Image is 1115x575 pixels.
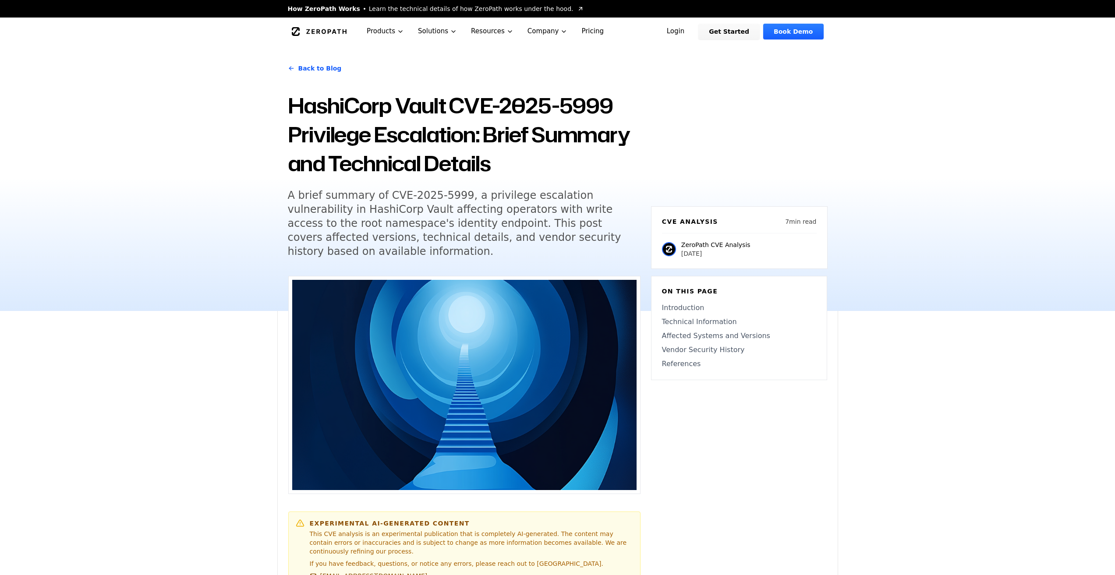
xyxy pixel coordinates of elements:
a: Vendor Security History [662,345,816,355]
h5: A brief summary of CVE-2025-5999, a privilege escalation vulnerability in HashiCorp Vault affecti... [288,188,624,258]
span: Learn the technical details of how ZeroPath works under the hood. [369,4,573,13]
a: Pricing [574,18,611,45]
a: Affected Systems and Versions [662,331,816,341]
a: Introduction [662,303,816,313]
h6: Experimental AI-Generated Content [310,519,633,528]
p: ZeroPath CVE Analysis [681,240,750,249]
h1: HashiCorp Vault CVE-2025-5999 Privilege Escalation: Brief Summary and Technical Details [288,91,641,178]
a: Back to Blog [288,56,342,81]
a: How ZeroPath WorksLearn the technical details of how ZeroPath works under the hood. [288,4,584,13]
a: Book Demo [763,24,823,39]
button: Products [360,18,411,45]
button: Company [520,18,575,45]
a: Technical Information [662,317,816,327]
a: References [662,359,816,369]
span: How ZeroPath Works [288,4,360,13]
p: [DATE] [681,249,750,258]
p: If you have feedback, questions, or notice any errors, please reach out to [GEOGRAPHIC_DATA]. [310,559,633,568]
a: Login [656,24,695,39]
button: Resources [464,18,520,45]
h6: CVE Analysis [662,217,718,226]
nav: Global [277,18,838,45]
img: HashiCorp Vault CVE-2025-5999 Privilege Escalation: Brief Summary and Technical Details [292,280,637,490]
a: Get Started [698,24,760,39]
p: This CVE analysis is an experimental publication that is completely AI-generated. The content may... [310,529,633,556]
h6: On this page [662,287,816,296]
button: Solutions [411,18,464,45]
p: 7 min read [785,217,816,226]
img: ZeroPath CVE Analysis [662,242,676,256]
